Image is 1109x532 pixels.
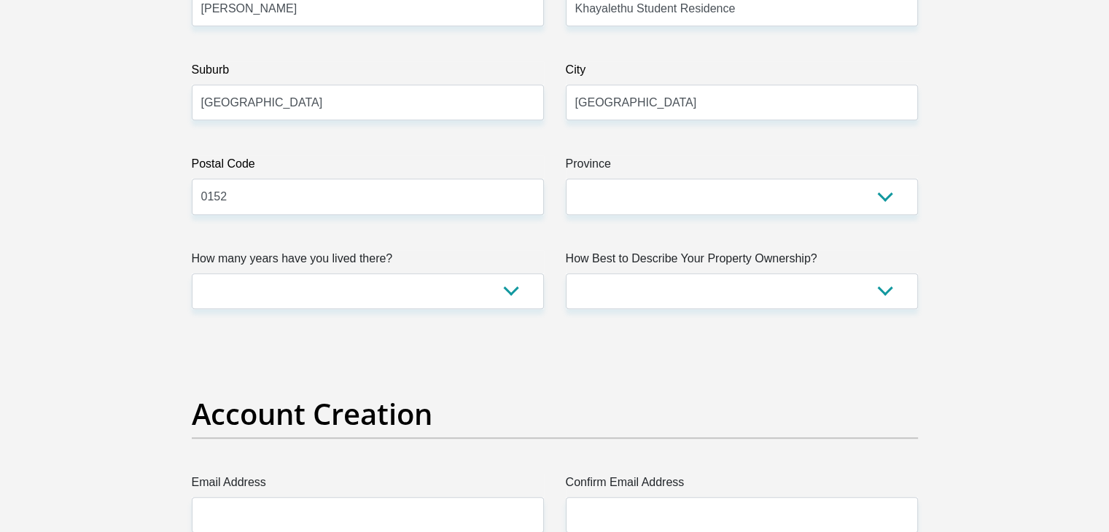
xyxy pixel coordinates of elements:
[566,474,918,497] label: Confirm Email Address
[566,250,918,273] label: How Best to Describe Your Property Ownership?
[192,85,544,120] input: Suburb
[192,396,918,431] h2: Account Creation
[192,155,544,179] label: Postal Code
[566,85,918,120] input: City
[192,474,544,497] label: Email Address
[192,273,544,309] select: Please select a value
[192,61,544,85] label: Suburb
[566,179,918,214] select: Please Select a Province
[192,179,544,214] input: Postal Code
[192,250,544,273] label: How many years have you lived there?
[566,273,918,309] select: Please select a value
[566,61,918,85] label: City
[566,155,918,179] label: Province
